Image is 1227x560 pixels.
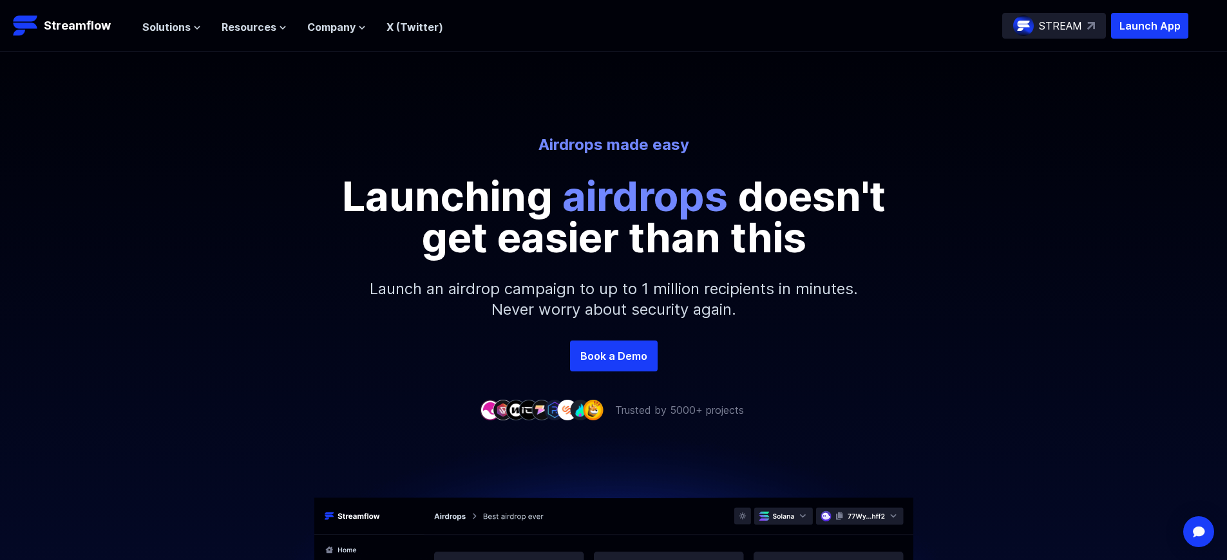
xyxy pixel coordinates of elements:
[583,400,604,420] img: company-9
[562,171,728,221] span: airdrops
[307,19,356,35] span: Company
[557,400,578,420] img: company-7
[222,19,287,35] button: Resources
[1002,13,1106,39] a: STREAM
[544,400,565,420] img: company-6
[615,402,744,418] p: Trusted by 5000+ projects
[324,176,904,258] p: Launching doesn't get easier than this
[570,400,591,420] img: company-8
[1111,13,1188,39] button: Launch App
[480,400,500,420] img: company-1
[222,19,276,35] span: Resources
[506,400,526,420] img: company-3
[493,400,513,420] img: company-2
[142,19,191,35] span: Solutions
[1013,15,1034,36] img: streamflow-logo-circle.png
[1039,18,1082,33] p: STREAM
[337,258,891,341] p: Launch an airdrop campaign to up to 1 million recipients in minutes. Never worry about security a...
[142,19,201,35] button: Solutions
[1183,516,1214,547] div: Open Intercom Messenger
[257,135,971,155] p: Airdrops made easy
[13,13,129,39] a: Streamflow
[518,400,539,420] img: company-4
[570,341,658,371] a: Book a Demo
[44,17,111,35] p: Streamflow
[386,21,443,33] a: X (Twitter)
[13,13,39,39] img: Streamflow Logo
[307,19,366,35] button: Company
[1087,22,1095,30] img: top-right-arrow.svg
[531,400,552,420] img: company-5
